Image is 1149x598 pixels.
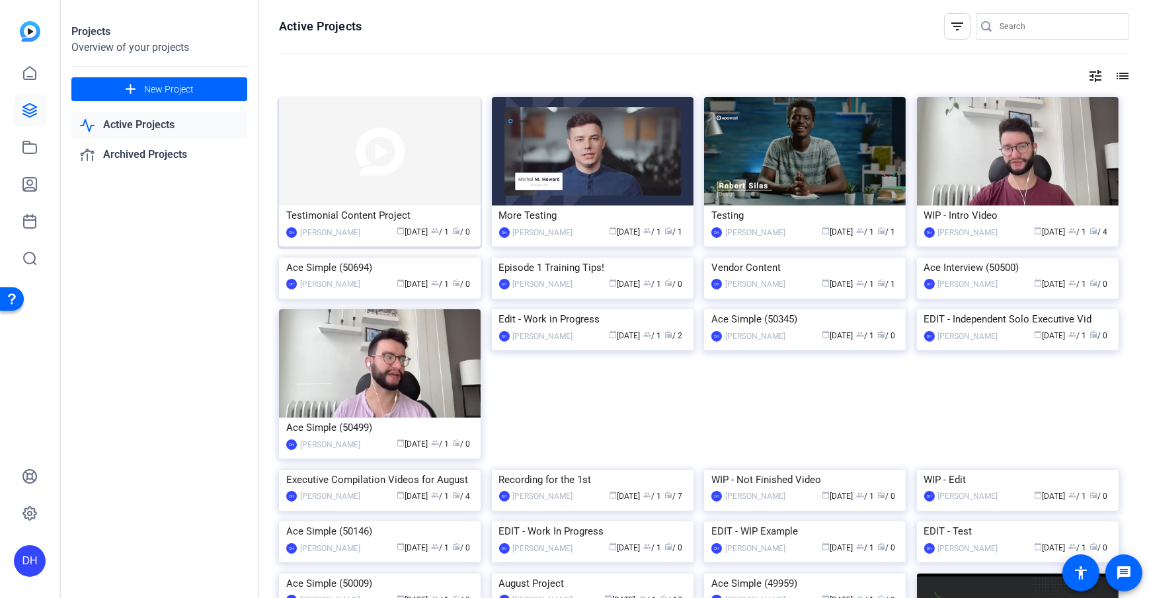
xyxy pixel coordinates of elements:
div: DH [924,543,935,554]
div: Ace Interview (50500) [924,258,1111,278]
span: / 0 [1090,492,1108,501]
span: [DATE] [1035,331,1066,340]
span: [DATE] [822,543,853,552]
span: calendar_today [397,279,405,287]
div: DH [711,543,722,554]
div: DH [924,279,935,289]
span: / 0 [1090,543,1108,552]
div: [PERSON_NAME] [725,542,785,555]
div: More Testing [499,206,686,225]
span: / 1 [644,331,662,340]
span: group [431,491,439,499]
span: calendar_today [397,542,405,550]
span: / 1 [431,280,449,289]
button: New Project [71,77,247,101]
div: Recording for the 1st [499,470,686,490]
span: [DATE] [1035,280,1066,289]
span: radio [452,491,460,499]
div: Episode 1 Training Tips! [499,258,686,278]
span: radio [452,227,460,235]
span: / 1 [1069,543,1087,552]
div: Ace Simple (50694) [286,258,473,278]
span: calendar_today [1035,279,1043,287]
div: DH [711,331,722,342]
span: calendar_today [610,491,617,499]
div: EDIT - Work In Progress [499,521,686,541]
span: / 1 [1069,280,1087,289]
div: [PERSON_NAME] [725,226,785,239]
div: [PERSON_NAME] [300,490,360,503]
span: group [856,279,864,287]
span: calendar_today [610,542,617,550]
div: Ace Simple (50499) [286,418,473,437]
span: calendar_today [822,330,830,338]
div: Overview of your projects [71,40,247,56]
div: WIP - Edit [924,470,1111,490]
div: Vendor Content [711,258,898,278]
span: radio [452,279,460,287]
div: [PERSON_NAME] [938,490,998,503]
div: [PERSON_NAME] [300,226,360,239]
span: / 2 [665,331,683,340]
span: calendar_today [822,279,830,287]
div: DH [711,227,722,238]
span: calendar_today [397,491,405,499]
span: radio [877,227,885,235]
div: [PERSON_NAME] [725,278,785,291]
span: radio [1090,491,1098,499]
span: / 1 [644,543,662,552]
div: [PERSON_NAME] [300,542,360,555]
span: radio [452,542,460,550]
span: [DATE] [822,331,853,340]
div: DH [924,227,935,238]
a: Active Projects [71,112,247,139]
span: group [856,491,864,499]
span: radio [1090,330,1098,338]
span: [DATE] [610,280,641,289]
span: / 0 [1090,280,1108,289]
span: calendar_today [610,330,617,338]
span: [DATE] [822,227,853,237]
span: radio [665,542,673,550]
span: [DATE] [1035,543,1066,552]
span: group [1069,279,1077,287]
span: / 0 [452,543,470,552]
div: DH [286,439,297,450]
span: [DATE] [610,331,641,340]
div: [PERSON_NAME] [513,490,573,503]
div: Ace Simple (50146) [286,521,473,541]
div: Ace Simple (50345) [711,309,898,329]
span: radio [877,491,885,499]
span: [DATE] [610,543,641,552]
span: / 0 [665,543,683,552]
span: calendar_today [397,439,405,447]
div: DH [711,279,722,289]
mat-icon: list [1113,68,1129,84]
span: / 1 [1069,492,1087,501]
div: WIP - Intro Video [924,206,1111,225]
span: group [856,227,864,235]
div: DH [286,227,297,238]
div: DH [499,227,510,238]
span: [DATE] [397,227,428,237]
span: / 7 [665,492,683,501]
div: Ace Simple (49959) [711,574,898,593]
mat-icon: accessibility [1073,565,1089,581]
span: [DATE] [610,492,641,501]
span: [DATE] [1035,227,1066,237]
div: [PERSON_NAME] [513,542,573,555]
span: / 1 [665,227,683,237]
div: [PERSON_NAME] [513,226,573,239]
span: / 1 [431,543,449,552]
span: radio [1090,542,1098,550]
span: / 4 [1090,227,1108,237]
div: [PERSON_NAME] [938,330,998,343]
span: group [1069,491,1077,499]
div: [PERSON_NAME] [725,330,785,343]
div: [PERSON_NAME] [513,278,573,291]
div: EDIT - WIP Example [711,521,898,541]
span: radio [877,279,885,287]
span: / 0 [452,227,470,237]
span: calendar_today [822,491,830,499]
span: / 0 [877,543,895,552]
